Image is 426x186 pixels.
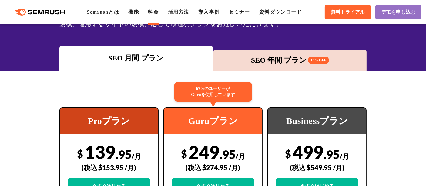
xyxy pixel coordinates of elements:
a: 導入事例 [198,9,220,15]
span: $ [181,147,187,160]
a: 活用方法 [168,9,189,15]
a: 機能 [128,9,139,15]
span: $ [285,147,291,160]
div: 67%のユーザーが Guruを使用しています [174,82,252,102]
span: /月 [236,152,245,160]
a: Semrushとは [87,9,119,15]
span: .95 [324,147,340,161]
div: Guruプラン [164,108,262,134]
div: Businessプラン [268,108,366,134]
a: セミナー [229,9,250,15]
span: 無料トライアル [331,9,365,15]
div: SEO 年間 プラン [216,55,364,66]
span: /月 [132,152,141,160]
a: デモを申し込む [375,5,421,19]
a: 資料ダウンロード [259,9,302,15]
span: .95 [116,147,132,161]
div: (税込 $549.95 /月) [276,157,358,178]
div: Proプラン [60,108,158,134]
div: (税込 $153.95 /月) [68,157,150,178]
span: 16% OFF [308,57,329,64]
div: (税込 $274.95 /月) [172,157,254,178]
a: 料金 [148,9,159,15]
span: .95 [220,147,236,161]
span: /月 [340,152,349,160]
span: $ [77,147,83,160]
div: SEO 月間 プラン [62,53,210,64]
span: デモを申し込む [381,9,415,15]
a: 無料トライアル [325,5,371,19]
